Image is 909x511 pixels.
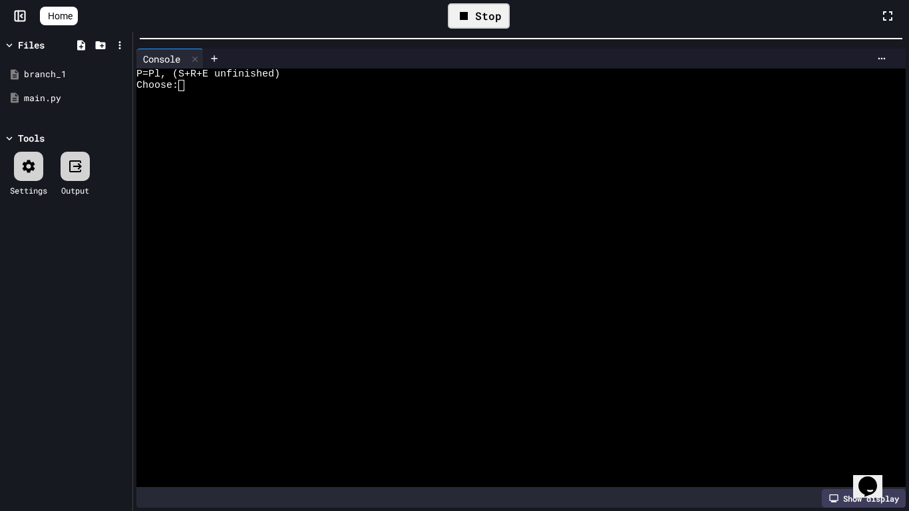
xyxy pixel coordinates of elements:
iframe: chat widget [853,458,896,498]
div: main.py [24,92,128,105]
a: Home [40,7,78,25]
div: Stop [448,3,510,29]
div: Output [61,184,89,196]
div: Tools [18,131,45,145]
div: Settings [10,184,47,196]
div: branch_1 [24,68,128,81]
span: Home [48,9,73,23]
div: Files [18,38,45,52]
